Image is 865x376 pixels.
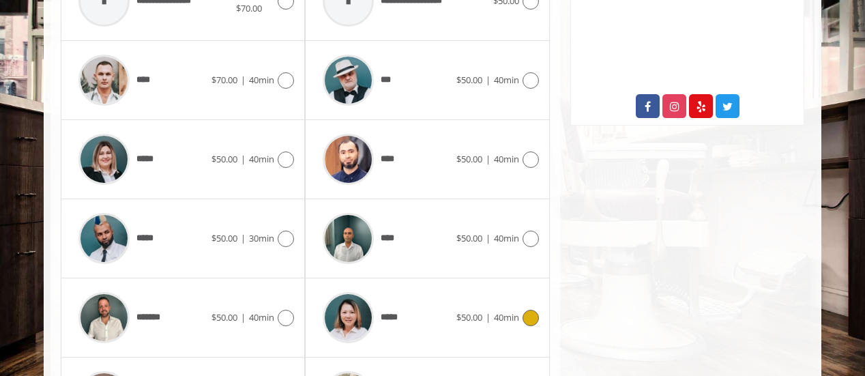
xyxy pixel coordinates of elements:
span: 40min [494,74,519,86]
span: | [486,74,490,86]
span: $50.00 [456,232,482,244]
span: 40min [249,74,274,86]
span: | [486,311,490,323]
span: $70.00 [211,74,237,86]
span: 40min [494,232,519,244]
span: $50.00 [211,232,237,244]
span: 40min [494,311,519,323]
span: | [241,153,246,165]
span: 30min [249,232,274,244]
span: | [486,153,490,165]
span: $50.00 [211,311,237,323]
span: $50.00 [456,74,482,86]
span: | [241,74,246,86]
span: $50.00 [211,153,237,165]
span: | [241,311,246,323]
span: 40min [494,153,519,165]
span: | [486,232,490,244]
span: $50.00 [456,311,482,323]
span: $50.00 [456,153,482,165]
span: | [241,232,246,244]
span: 40min [249,311,274,323]
span: 40min [249,153,274,165]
